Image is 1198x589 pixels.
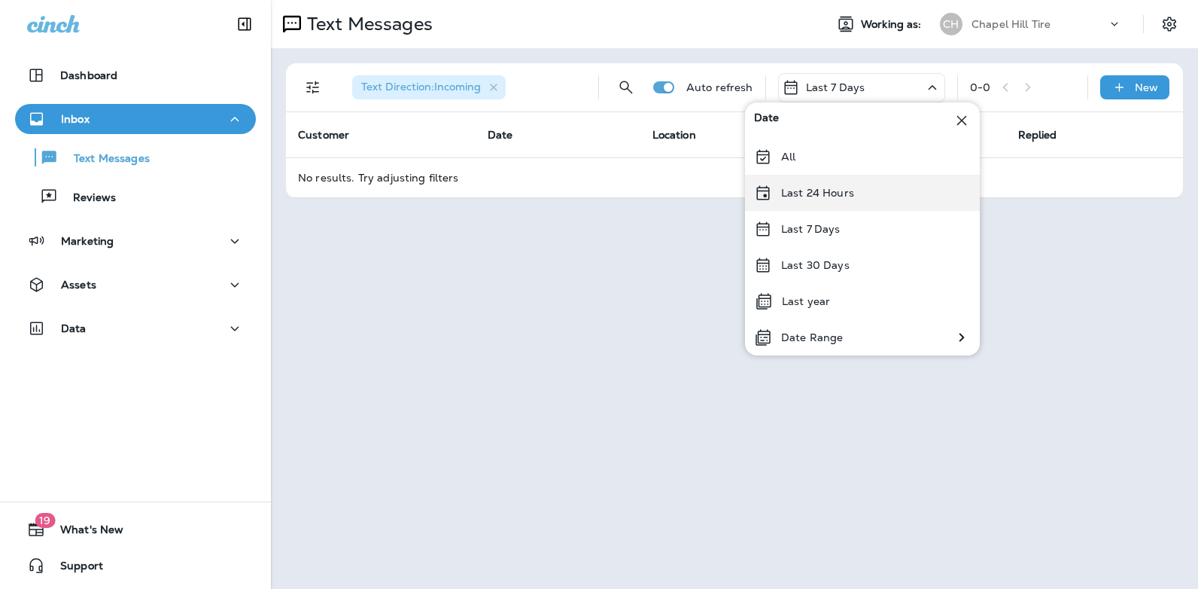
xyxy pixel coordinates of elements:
[58,191,116,206] p: Reviews
[970,81,990,93] div: 0 - 0
[782,295,830,307] p: Last year
[301,13,433,35] p: Text Messages
[61,279,96,291] p: Assets
[60,69,117,81] p: Dashboard
[35,513,55,528] span: 19
[61,322,87,334] p: Data
[971,18,1051,30] p: Chapel Hill Tire
[781,151,795,163] p: All
[352,75,506,99] div: Text Direction:Incoming
[781,331,843,343] p: Date Range
[15,181,256,212] button: Reviews
[1018,128,1057,142] span: Replied
[15,60,256,90] button: Dashboard
[15,270,256,300] button: Assets
[223,9,266,39] button: Collapse Sidebar
[45,560,103,578] span: Support
[15,104,256,134] button: Inbox
[1135,81,1158,93] p: New
[15,551,256,581] button: Support
[286,157,1183,197] td: No results. Try adjusting filters
[652,128,696,142] span: Location
[15,142,256,173] button: Text Messages
[298,72,328,102] button: Filters
[61,113,90,125] p: Inbox
[754,111,780,130] span: Date
[781,223,841,235] p: Last 7 Days
[361,80,481,93] span: Text Direction : Incoming
[1156,11,1183,38] button: Settings
[59,152,150,166] p: Text Messages
[940,13,962,35] div: CH
[45,523,123,542] span: What's New
[781,259,850,271] p: Last 30 Days
[686,81,753,93] p: Auto refresh
[15,226,256,256] button: Marketing
[15,514,256,545] button: 19What's New
[61,235,114,247] p: Marketing
[488,128,513,142] span: Date
[611,72,641,102] button: Search Messages
[861,18,925,31] span: Working as:
[15,313,256,343] button: Data
[806,81,865,93] p: Last 7 Days
[781,187,854,199] p: Last 24 Hours
[298,128,349,142] span: Customer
